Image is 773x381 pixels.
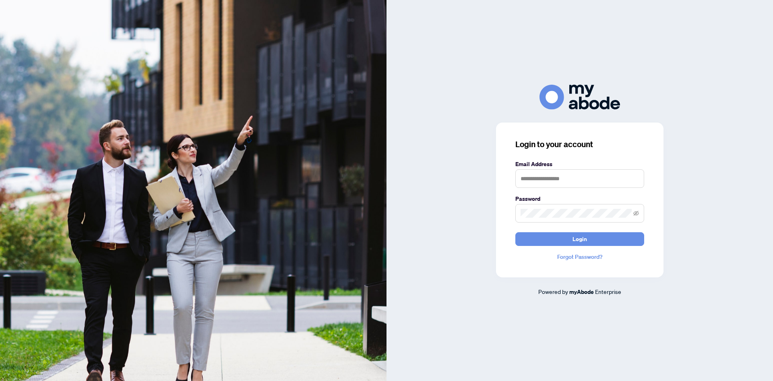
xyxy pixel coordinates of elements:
span: Login [573,233,587,246]
h3: Login to your account [515,139,644,150]
a: Forgot Password? [515,252,644,261]
span: Enterprise [595,288,621,295]
img: ma-logo [539,85,620,109]
label: Email Address [515,160,644,169]
button: Login [515,232,644,246]
label: Password [515,194,644,203]
a: myAbode [569,287,594,296]
span: eye-invisible [633,210,639,216]
span: Powered by [538,288,568,295]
